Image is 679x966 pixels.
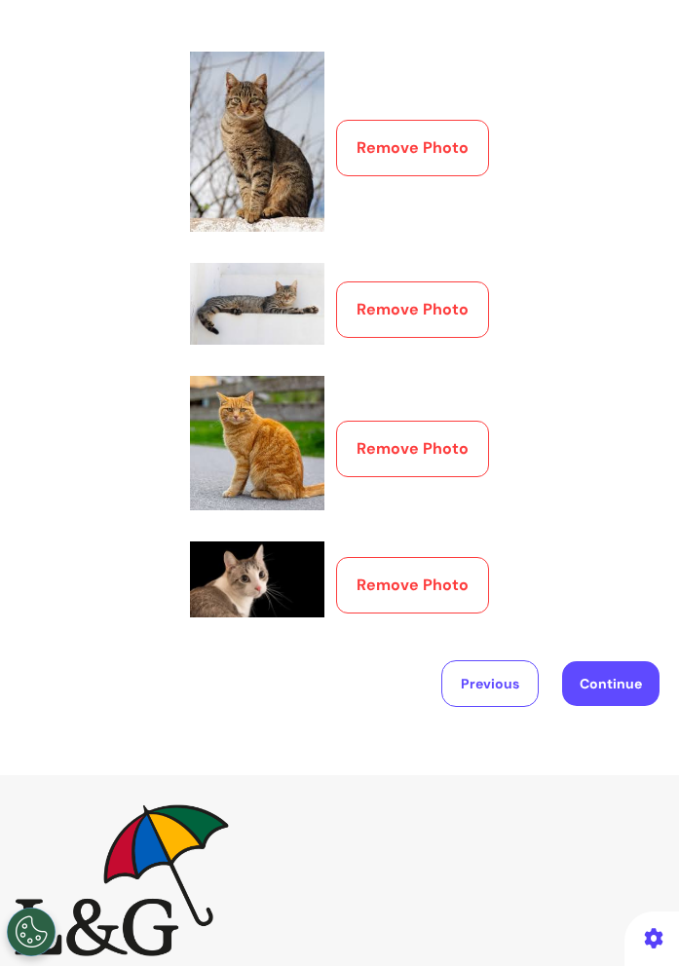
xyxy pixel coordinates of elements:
[15,804,229,956] img: Spectrum.Life logo
[190,263,324,345] img: Preview 2
[190,52,324,232] img: Preview 1
[336,557,489,613] button: Remove Photo
[562,661,660,706] button: Continue
[7,908,56,956] button: Open Preferences
[336,120,489,176] button: Remove Photo
[441,660,539,707] button: Previous
[336,421,489,477] button: Remove Photo
[190,541,324,616] img: Preview 4
[190,376,324,510] img: Preview 3
[336,281,489,338] button: Remove Photo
